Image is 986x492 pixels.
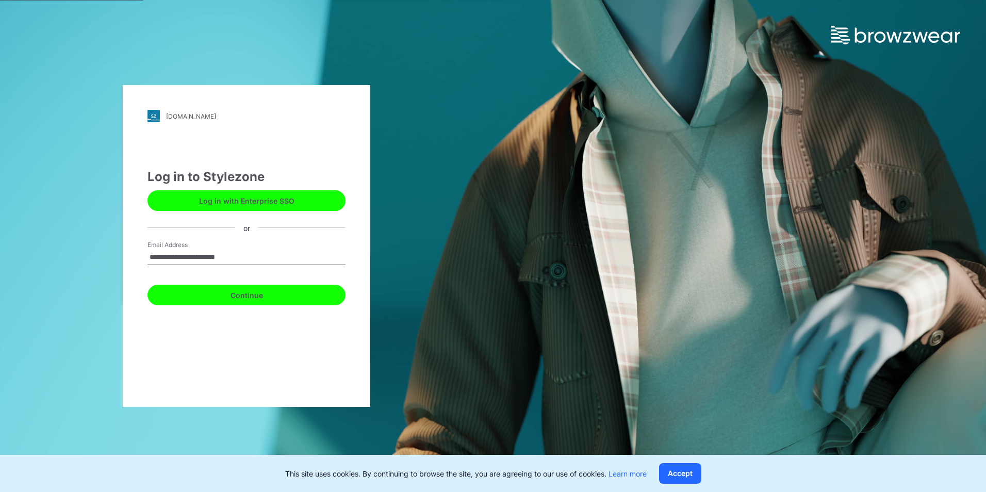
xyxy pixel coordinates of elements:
[147,285,346,305] button: Continue
[831,26,960,44] img: browzwear-logo.e42bd6dac1945053ebaf764b6aa21510.svg
[609,469,647,478] a: Learn more
[235,222,258,233] div: or
[166,112,216,120] div: [DOMAIN_NAME]
[285,468,647,479] p: This site uses cookies. By continuing to browse the site, you are agreeing to our use of cookies.
[147,168,346,186] div: Log in to Stylezone
[147,110,346,122] a: [DOMAIN_NAME]
[659,463,701,484] button: Accept
[147,190,346,211] button: Log in with Enterprise SSO
[147,240,220,250] label: Email Address
[147,110,160,122] img: stylezone-logo.562084cfcfab977791bfbf7441f1a819.svg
